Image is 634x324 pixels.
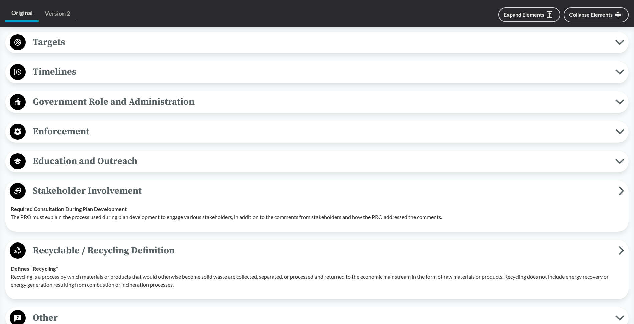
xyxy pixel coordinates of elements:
[26,124,615,139] span: Enforcement
[11,213,623,221] p: The PRO must explain the process used during plan development to engage various stakeholders, in ...
[26,64,615,79] span: Timelines
[8,64,626,81] button: Timelines
[26,154,615,169] span: Education and Outreach
[8,242,626,259] button: Recyclable / Recycling Definition
[564,7,629,22] button: Collapse Elements
[11,273,623,289] p: Recycling is a process by which materials or products that would otherwise become solid waste are...
[8,94,626,111] button: Government Role and Administration
[26,94,615,109] span: Government Role and Administration
[8,183,626,200] button: Stakeholder Involvement
[26,35,615,50] span: Targets
[26,183,619,198] span: Stakeholder Involvement
[8,153,626,170] button: Education and Outreach
[26,243,619,258] span: Recyclable / Recycling Definition
[8,123,626,140] button: Enforcement
[39,6,76,21] a: Version 2
[11,206,127,212] strong: Required Consultation During Plan Development
[5,5,39,22] a: Original
[11,265,58,272] strong: Defines "Recycling"
[8,34,626,51] button: Targets
[498,7,560,22] button: Expand Elements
